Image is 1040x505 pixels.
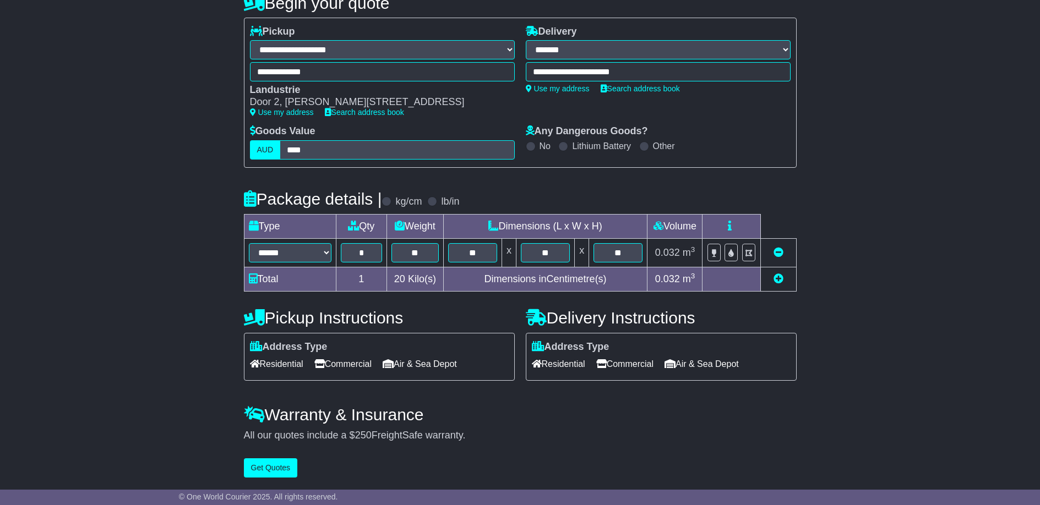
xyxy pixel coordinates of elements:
[683,247,695,258] span: m
[443,214,647,238] td: Dimensions (L x W x H)
[250,125,315,138] label: Goods Value
[336,267,387,291] td: 1
[383,355,457,372] span: Air & Sea Depot
[647,214,703,238] td: Volume
[691,272,695,280] sup: 3
[325,108,404,117] a: Search address book
[596,355,654,372] span: Commercial
[774,247,783,258] a: Remove this item
[244,405,797,424] h4: Warranty & Insurance
[395,196,422,208] label: kg/cm
[244,309,515,327] h4: Pickup Instructions
[532,355,585,372] span: Residential
[179,492,338,501] span: © One World Courier 2025. All rights reserved.
[683,273,695,284] span: m
[526,84,590,93] a: Use my address
[532,341,609,353] label: Address Type
[526,26,577,38] label: Delivery
[250,140,281,160] label: AUD
[441,196,459,208] label: lb/in
[653,141,675,151] label: Other
[665,355,739,372] span: Air & Sea Depot
[526,125,648,138] label: Any Dangerous Goods?
[774,273,783,284] a: Add new item
[250,84,504,96] div: Landustrie
[314,355,372,372] span: Commercial
[250,108,314,117] a: Use my address
[575,238,589,267] td: x
[355,430,372,441] span: 250
[655,273,680,284] span: 0.032
[387,214,444,238] td: Weight
[601,84,680,93] a: Search address book
[336,214,387,238] td: Qty
[655,247,680,258] span: 0.032
[244,430,797,442] div: All our quotes include a $ FreightSafe warranty.
[250,355,303,372] span: Residential
[250,96,504,108] div: Door 2, [PERSON_NAME][STREET_ADDRESS]
[250,341,328,353] label: Address Type
[394,273,405,284] span: 20
[526,309,797,327] h4: Delivery Instructions
[691,245,695,254] sup: 3
[244,267,336,291] td: Total
[244,214,336,238] td: Type
[244,458,298,477] button: Get Quotes
[244,190,382,208] h4: Package details |
[572,141,631,151] label: Lithium Battery
[443,267,647,291] td: Dimensions in Centimetre(s)
[250,26,295,38] label: Pickup
[540,141,551,151] label: No
[387,267,444,291] td: Kilo(s)
[502,238,516,267] td: x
